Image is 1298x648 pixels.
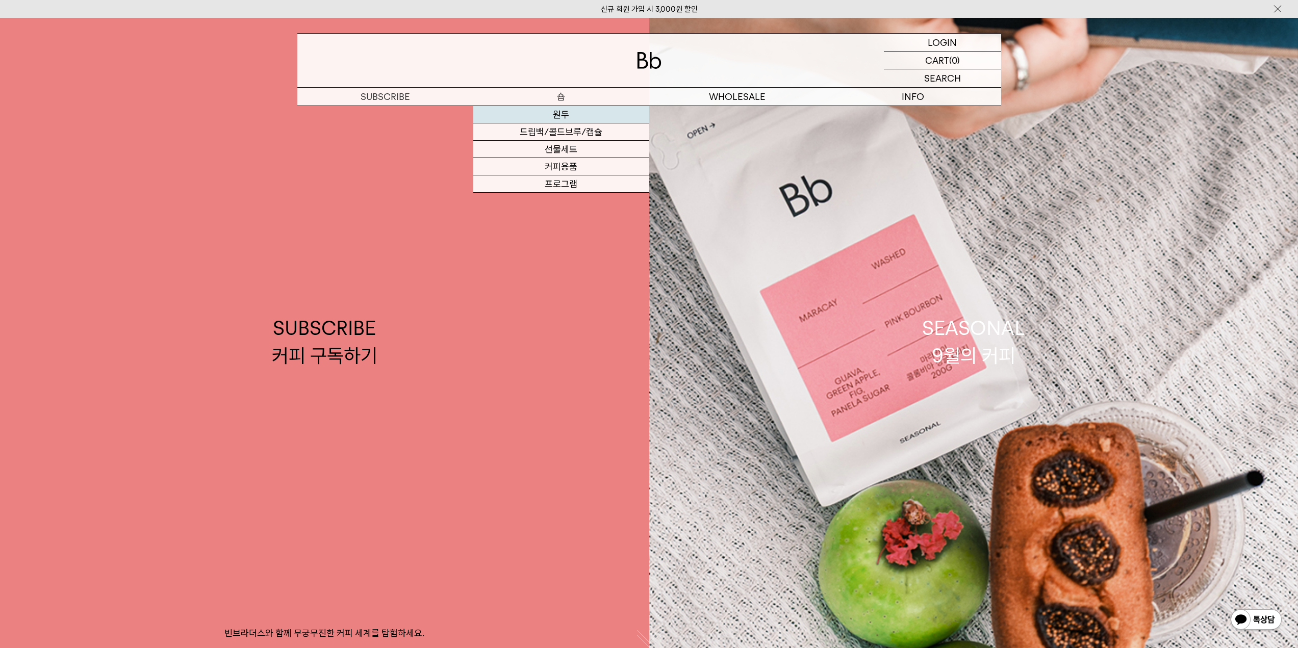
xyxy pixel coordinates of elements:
img: 로고 [637,52,661,69]
p: LOGIN [928,34,957,51]
a: 선물세트 [473,141,649,158]
a: 프로그램 [473,175,649,193]
a: 커피용품 [473,158,649,175]
p: CART [925,51,949,69]
div: SEASONAL 9월의 커피 [922,315,1025,369]
a: LOGIN [884,34,1001,51]
a: 드립백/콜드브루/캡슐 [473,123,649,141]
a: 신규 회원 가입 시 3,000원 할인 [601,5,698,14]
div: SUBSCRIBE 커피 구독하기 [272,315,377,369]
a: 숍 [473,88,649,106]
p: (0) [949,51,960,69]
p: INFO [825,88,1001,106]
p: SEARCH [924,69,961,87]
img: 카카오톡 채널 1:1 채팅 버튼 [1230,608,1283,633]
a: SUBSCRIBE [297,88,473,106]
p: WHOLESALE [649,88,825,106]
a: CART (0) [884,51,1001,69]
a: 원두 [473,106,649,123]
